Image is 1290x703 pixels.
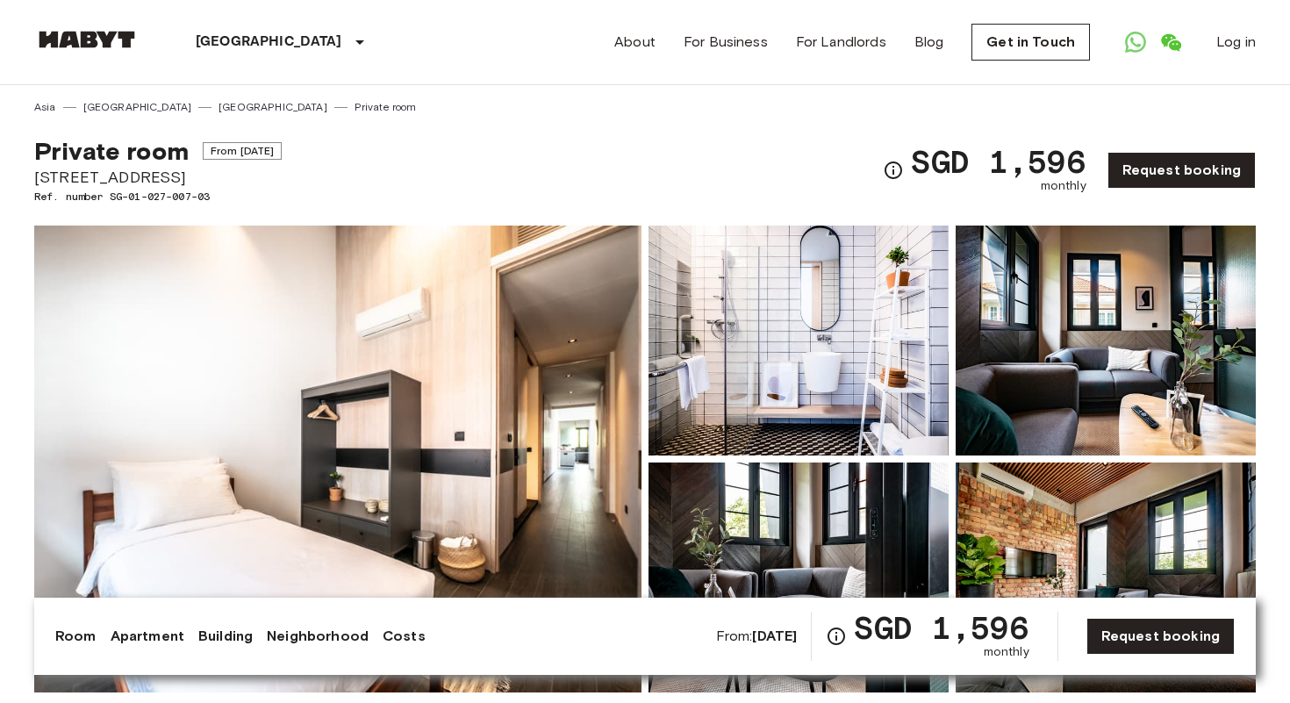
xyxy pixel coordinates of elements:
a: Costs [383,626,426,647]
span: monthly [1041,177,1086,195]
img: Picture of unit SG-01-027-007-03 [956,226,1256,456]
a: For Landlords [796,32,886,53]
a: Neighborhood [267,626,369,647]
span: SGD 1,596 [854,612,1028,643]
a: Building [198,626,253,647]
a: Open WeChat [1153,25,1188,60]
svg: Check cost overview for full price breakdown. Please note that discounts apply to new joiners onl... [826,626,847,647]
span: From: [716,627,798,646]
a: Log in [1216,32,1256,53]
a: Request booking [1086,618,1235,655]
a: Asia [34,99,56,115]
a: For Business [684,32,768,53]
a: [GEOGRAPHIC_DATA] [219,99,327,115]
a: Open WhatsApp [1118,25,1153,60]
img: Marketing picture of unit SG-01-027-007-03 [34,226,641,692]
a: Get in Touch [971,24,1090,61]
span: From [DATE] [203,142,283,160]
a: Apartment [111,626,184,647]
img: Picture of unit SG-01-027-007-03 [649,226,949,456]
a: Private room [355,99,417,115]
img: Habyt [34,31,140,48]
a: [GEOGRAPHIC_DATA] [83,99,192,115]
a: About [614,32,656,53]
span: SGD 1,596 [911,146,1086,177]
span: [STREET_ADDRESS] [34,166,282,189]
img: Picture of unit SG-01-027-007-03 [956,463,1256,692]
span: Ref. number SG-01-027-007-03 [34,189,282,204]
p: [GEOGRAPHIC_DATA] [196,32,342,53]
span: Private room [34,136,189,166]
span: monthly [984,643,1029,661]
img: Picture of unit SG-01-027-007-03 [649,463,949,692]
b: [DATE] [752,628,797,644]
a: Room [55,626,97,647]
svg: Check cost overview for full price breakdown. Please note that discounts apply to new joiners onl... [883,160,904,181]
a: Blog [914,32,944,53]
a: Request booking [1107,152,1256,189]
